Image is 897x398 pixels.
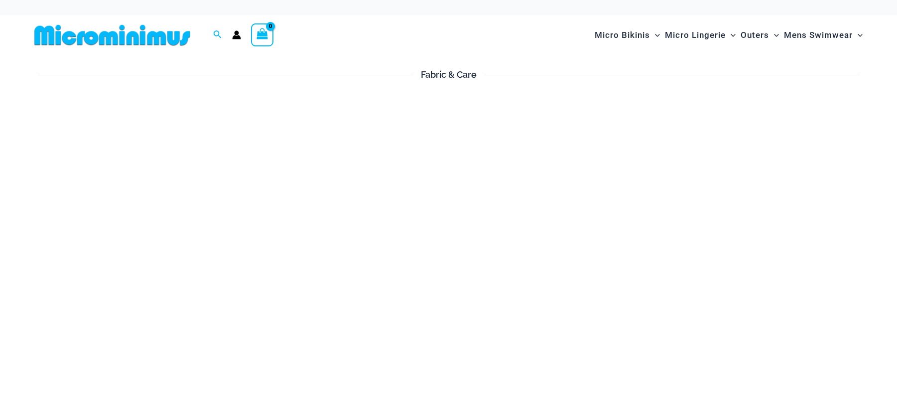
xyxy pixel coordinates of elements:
[665,22,726,48] span: Micro Lingerie
[853,22,863,48] span: Menu Toggle
[251,23,274,46] a: View Shopping Cart, empty
[595,22,650,48] span: Micro Bikinis
[30,24,194,46] img: MM SHOP LOGO FLAT
[650,22,660,48] span: Menu Toggle
[738,20,781,50] a: OutersMenu ToggleMenu Toggle
[726,22,736,48] span: Menu Toggle
[413,70,484,79] h4: Fabric & Care
[662,20,738,50] a: Micro LingerieMenu ToggleMenu Toggle
[781,20,865,50] a: Mens SwimwearMenu ToggleMenu Toggle
[213,29,222,41] a: Search icon link
[741,22,769,48] span: Outers
[591,18,867,52] nav: Site Navigation
[232,30,241,39] a: Account icon link
[769,22,779,48] span: Menu Toggle
[592,20,662,50] a: Micro BikinisMenu ToggleMenu Toggle
[784,22,853,48] span: Mens Swimwear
